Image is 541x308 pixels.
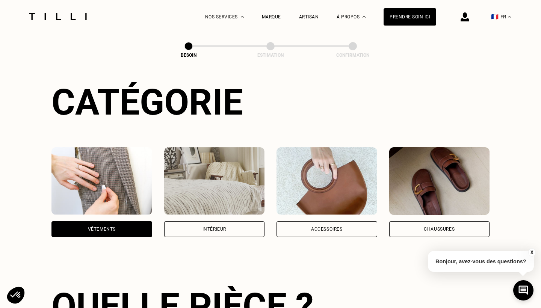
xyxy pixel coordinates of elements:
div: Chaussures [424,227,455,231]
img: Intérieur [164,147,265,215]
a: Prendre soin ici [384,8,436,26]
img: Vêtements [51,147,152,215]
img: menu déroulant [508,16,511,18]
img: Logo du service de couturière Tilli [26,13,89,20]
button: X [528,248,535,257]
img: Menu déroulant [241,16,244,18]
a: Artisan [299,14,319,20]
div: Intérieur [202,227,226,231]
div: Besoin [151,53,226,58]
img: icône connexion [461,12,469,21]
img: Menu déroulant à propos [363,16,366,18]
div: Vêtements [88,227,116,231]
p: Bonjour, avez-vous des questions? [428,251,534,272]
div: Accessoires [311,227,343,231]
img: Chaussures [389,147,490,215]
img: Accessoires [277,147,377,215]
div: Confirmation [315,53,390,58]
div: Catégorie [51,81,490,123]
div: Estimation [233,53,308,58]
a: Marque [262,14,281,20]
span: 🇫🇷 [491,13,499,20]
